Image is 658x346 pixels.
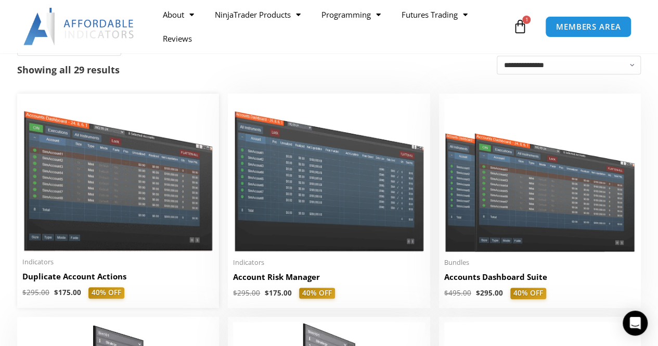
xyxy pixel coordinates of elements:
[22,288,27,297] span: $
[623,311,648,336] div: Open Intercom Messenger
[444,258,636,267] span: Bundles
[233,99,424,251] img: Account Risk Manager
[497,56,641,74] select: Shop order
[22,258,214,266] span: Indicators
[476,288,503,298] bdi: 295.00
[152,27,202,50] a: Reviews
[444,272,636,288] a: Accounts Dashboard Suite
[265,288,269,298] span: $
[265,288,292,298] bdi: 175.00
[233,288,260,298] bdi: 295.00
[233,272,424,283] h2: Account Risk Manager
[444,272,636,283] h2: Accounts Dashboard Suite
[476,288,480,298] span: $
[233,258,424,267] span: Indicators
[88,287,124,299] span: 40% OFF
[17,65,120,74] p: Showing all 29 results
[391,3,478,27] a: Futures Trading
[22,288,49,297] bdi: 295.00
[233,288,237,298] span: $
[545,16,632,37] a: MEMBERS AREA
[22,99,214,251] img: Duplicate Account Actions
[54,288,81,297] bdi: 175.00
[152,3,510,50] nav: Menu
[497,11,543,42] a: 1
[22,271,214,287] a: Duplicate Account Actions
[23,8,135,45] img: LogoAI | Affordable Indicators – NinjaTrader
[444,288,471,298] bdi: 495.00
[233,272,424,288] a: Account Risk Manager
[444,99,636,252] img: Accounts Dashboard Suite
[54,288,58,297] span: $
[522,16,531,24] span: 1
[152,3,204,27] a: About
[510,288,546,299] span: 40% OFF
[22,271,214,282] h2: Duplicate Account Actions
[204,3,311,27] a: NinjaTrader Products
[311,3,391,27] a: Programming
[444,288,448,298] span: $
[556,23,621,31] span: MEMBERS AREA
[299,288,335,299] span: 40% OFF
